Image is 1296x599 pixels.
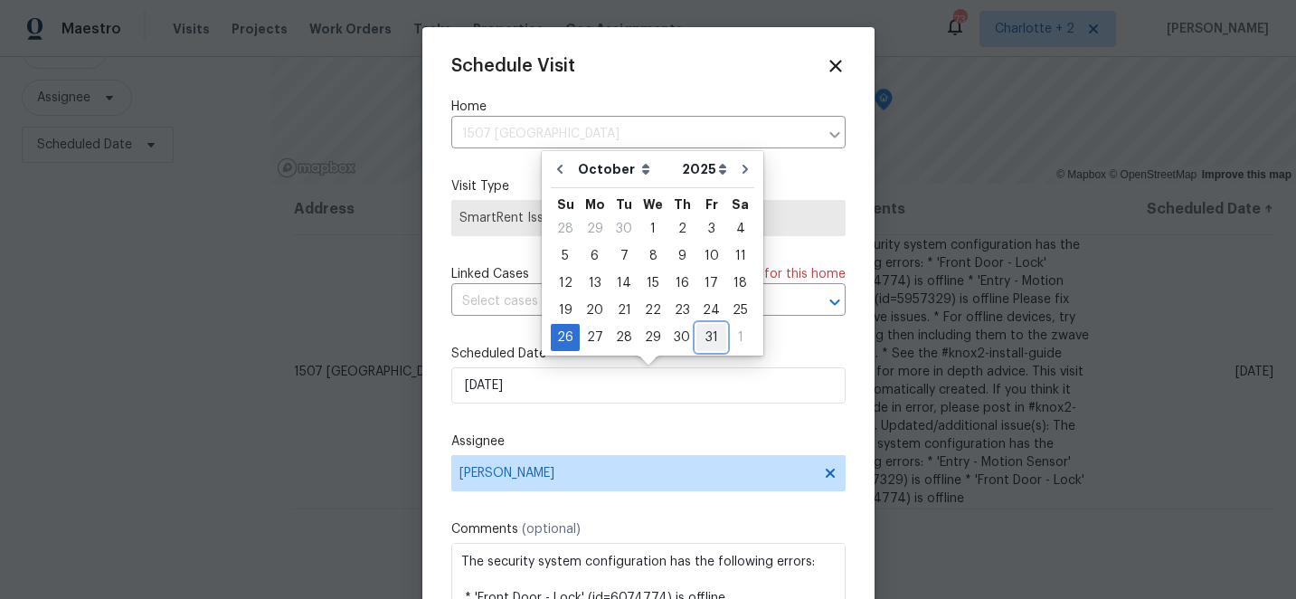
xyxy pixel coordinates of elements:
[677,156,732,183] select: Year
[726,298,754,323] div: 25
[726,243,754,269] div: 11
[610,215,639,242] div: Tue Sep 30 2025
[580,270,610,297] div: Mon Oct 13 2025
[639,297,667,324] div: Wed Oct 22 2025
[616,198,632,211] abbr: Tuesday
[551,271,580,296] div: 12
[610,216,639,242] div: 30
[551,270,580,297] div: Sun Oct 12 2025
[551,242,580,270] div: Sun Oct 05 2025
[551,216,580,242] div: 28
[580,215,610,242] div: Mon Sep 29 2025
[667,271,696,296] div: 16
[667,216,696,242] div: 2
[826,56,846,76] span: Close
[732,151,759,187] button: Go to next month
[639,271,667,296] div: 15
[451,57,575,75] span: Schedule Visit
[557,198,574,211] abbr: Sunday
[639,216,667,242] div: 1
[451,177,846,195] label: Visit Type
[610,242,639,270] div: Tue Oct 07 2025
[451,520,846,538] label: Comments
[610,243,639,269] div: 7
[451,98,846,116] label: Home
[546,151,573,187] button: Go to previous month
[459,466,814,480] span: [PERSON_NAME]
[696,216,726,242] div: 3
[667,324,696,351] div: Thu Oct 30 2025
[610,324,639,351] div: Tue Oct 28 2025
[696,298,726,323] div: 24
[639,270,667,297] div: Wed Oct 15 2025
[580,271,610,296] div: 13
[732,198,749,211] abbr: Saturday
[639,325,667,350] div: 29
[639,324,667,351] div: Wed Oct 29 2025
[639,215,667,242] div: Wed Oct 01 2025
[667,325,696,350] div: 30
[610,325,639,350] div: 28
[580,243,610,269] div: 6
[643,198,663,211] abbr: Wednesday
[451,265,529,283] span: Linked Cases
[667,243,696,269] div: 9
[580,324,610,351] div: Mon Oct 27 2025
[667,298,696,323] div: 23
[822,290,847,315] button: Open
[610,270,639,297] div: Tue Oct 14 2025
[551,298,580,323] div: 19
[459,209,837,227] span: SmartRent Issue
[696,324,726,351] div: Fri Oct 31 2025
[726,325,754,350] div: 1
[726,324,754,351] div: Sat Nov 01 2025
[451,288,795,316] input: Select cases
[696,243,726,269] div: 10
[573,156,677,183] select: Month
[696,270,726,297] div: Fri Oct 17 2025
[674,198,691,211] abbr: Thursday
[696,242,726,270] div: Fri Oct 10 2025
[667,242,696,270] div: Thu Oct 09 2025
[667,297,696,324] div: Thu Oct 23 2025
[726,216,754,242] div: 4
[551,325,580,350] div: 26
[667,270,696,297] div: Thu Oct 16 2025
[696,297,726,324] div: Fri Oct 24 2025
[696,325,726,350] div: 31
[610,298,639,323] div: 21
[696,215,726,242] div: Fri Oct 03 2025
[726,271,754,296] div: 18
[551,215,580,242] div: Sun Sep 28 2025
[580,242,610,270] div: Mon Oct 06 2025
[726,270,754,297] div: Sat Oct 18 2025
[585,198,605,211] abbr: Monday
[451,345,846,363] label: Scheduled Date
[551,243,580,269] div: 5
[610,297,639,324] div: Tue Oct 21 2025
[696,271,726,296] div: 17
[667,215,696,242] div: Thu Oct 02 2025
[551,324,580,351] div: Sun Oct 26 2025
[522,523,581,536] span: (optional)
[551,297,580,324] div: Sun Oct 19 2025
[451,433,846,451] label: Assignee
[726,242,754,270] div: Sat Oct 11 2025
[639,242,667,270] div: Wed Oct 08 2025
[726,215,754,242] div: Sat Oct 04 2025
[580,297,610,324] div: Mon Oct 20 2025
[639,298,667,323] div: 22
[639,243,667,269] div: 8
[580,325,610,350] div: 27
[580,298,610,323] div: 20
[451,120,818,148] input: Enter in an address
[705,198,718,211] abbr: Friday
[451,367,846,404] input: M/D/YYYY
[580,216,610,242] div: 29
[726,297,754,324] div: Sat Oct 25 2025
[610,271,639,296] div: 14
